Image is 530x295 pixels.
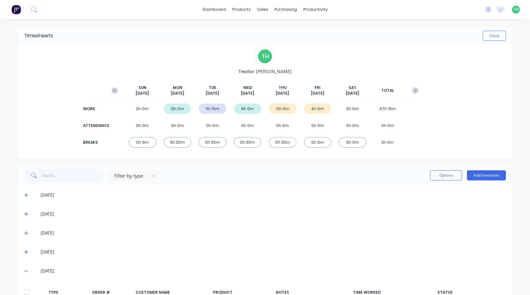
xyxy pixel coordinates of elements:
div: 0h 0m [339,137,366,147]
span: [DATE] [346,91,359,96]
div: 0h 0m [129,104,156,114]
span: TH [514,7,519,12]
div: [DATE] [41,191,506,198]
div: products [229,5,254,14]
div: 0h 0m [199,120,226,131]
input: Search... [42,169,104,182]
div: Timesheets [24,32,53,40]
div: T H [257,48,273,64]
button: Close [483,31,506,41]
div: 0h 0m [339,104,366,114]
span: TUE [209,85,216,91]
div: 0h 30m [269,137,296,147]
span: [DATE] [311,91,324,96]
div: 0h 0m [339,120,366,131]
div: 0h 30m [234,137,262,147]
div: 0h 0m [304,137,332,147]
div: 0h 0m [234,120,262,131]
a: dashboard [199,5,229,14]
span: [DATE] [206,91,219,96]
span: TOTAL [381,88,394,93]
div: purchasing [271,5,300,14]
div: [DATE] [41,267,506,274]
div: 8h 0m [234,104,262,114]
div: 0h 0m [374,120,402,131]
div: 47h 15m [374,104,402,114]
div: [DATE] [41,248,506,255]
div: 12h 0m [164,104,191,114]
div: productivity [300,5,331,14]
div: BREAKS [83,140,108,145]
span: WED [243,85,252,91]
div: 2h 0m [374,137,402,147]
span: [DATE] [171,91,184,96]
div: 0h 0m [269,120,296,131]
div: 4h 0m [304,104,332,114]
span: [DATE] [276,91,289,96]
span: MON [173,85,182,91]
div: 0h 0m [164,120,191,131]
div: 12h 0m [269,104,296,114]
span: [DATE] [136,91,149,96]
img: Factory [11,5,21,14]
span: Tewdwr [PERSON_NAME] [238,68,292,75]
div: 0h 0m [304,120,332,131]
div: [DATE] [41,229,506,236]
span: FRI [314,85,320,91]
div: 0h 30m [199,137,226,147]
div: ATTENDANCE [83,123,108,129]
span: THU [279,85,287,91]
span: SUN [139,85,146,91]
div: [DATE] [41,210,506,217]
span: [DATE] [241,91,254,96]
button: Add timesheet [467,170,506,180]
span: SAT [349,85,356,91]
div: sales [254,5,271,14]
div: 0h 0m [129,137,156,147]
div: WORK [83,106,108,112]
div: 11h 15m [199,104,226,114]
div: 0h 0m [129,120,156,131]
div: 0h 30m [164,137,191,147]
button: Options [430,170,462,180]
